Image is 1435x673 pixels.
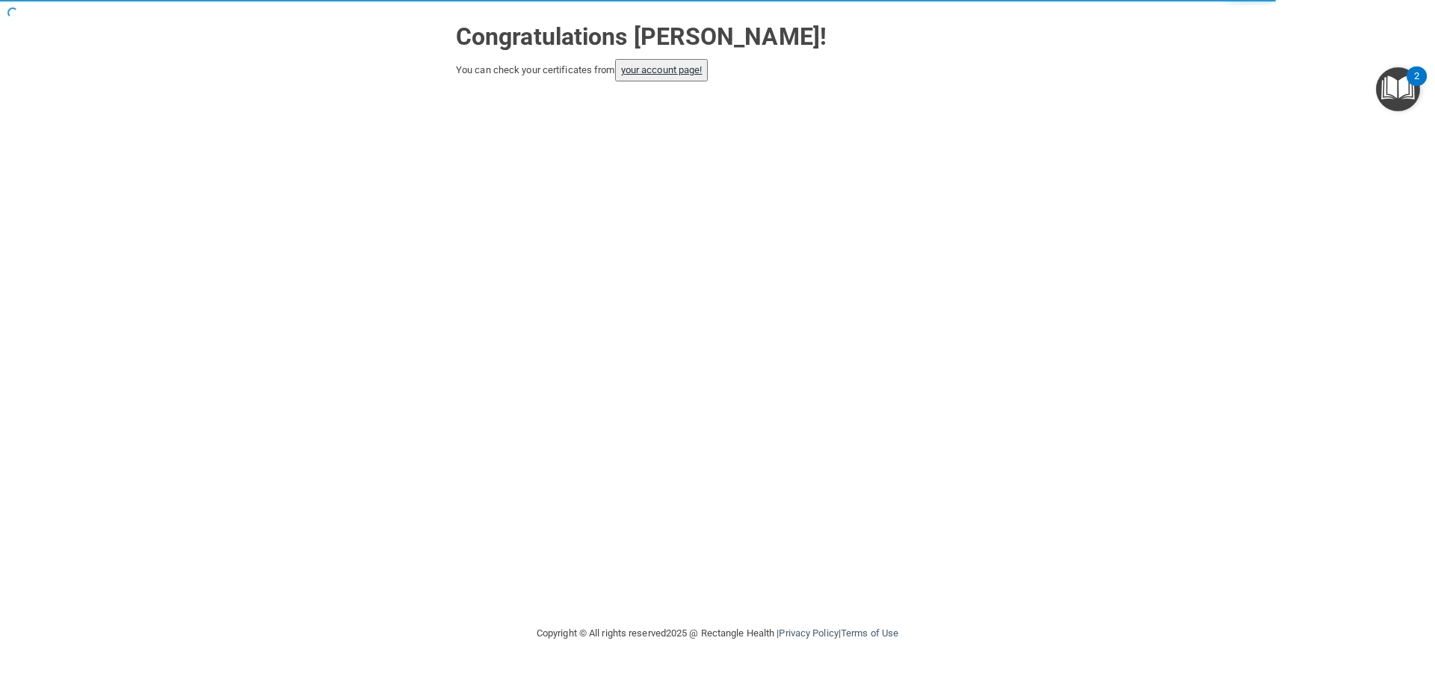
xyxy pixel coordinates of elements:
[1176,567,1417,627] iframe: Drift Widget Chat Controller
[456,59,979,81] div: You can check your certificates from
[1414,76,1419,96] div: 2
[1376,67,1420,111] button: Open Resource Center, 2 new notifications
[621,64,703,75] a: your account page!
[456,22,827,51] strong: Congratulations [PERSON_NAME]!
[841,627,898,639] a: Terms of Use
[779,627,838,639] a: Privacy Policy
[445,610,990,657] div: Copyright © All rights reserved 2025 @ Rectangle Health | |
[615,59,709,81] button: your account page!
